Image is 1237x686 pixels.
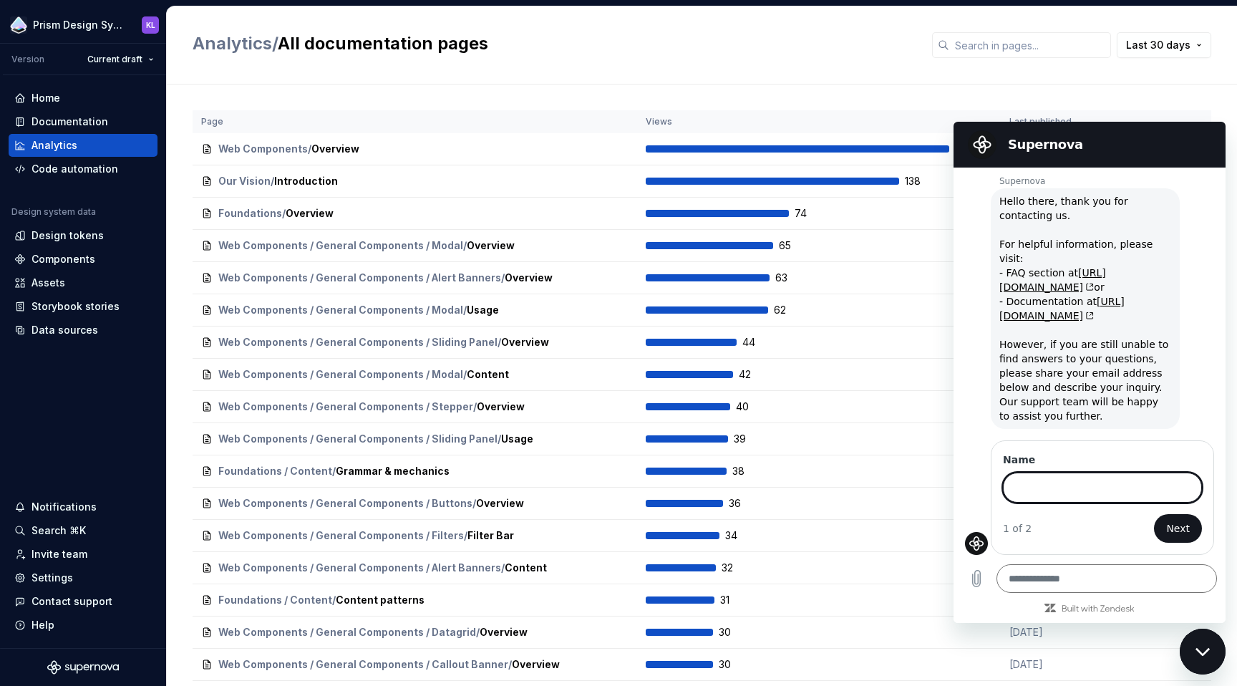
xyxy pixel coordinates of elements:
span: 39 [734,432,771,446]
span: / [498,432,501,446]
span: / [193,33,278,54]
button: Search ⌘K [9,519,157,542]
span: 65 [779,238,816,253]
span: / [508,657,512,672]
span: / [271,174,274,188]
span: Overview [512,657,560,672]
div: Storybook stories [31,299,120,314]
svg: Supernova Logo [47,660,119,675]
span: Our Vision [218,174,271,188]
th: Views [637,110,1001,133]
span: Web Components / General Components / Modal [218,303,463,317]
div: Help [31,618,54,632]
p: [DATE] [1009,625,1117,639]
span: Web Components / General Components / Buttons [218,496,472,511]
span: 63 [775,271,812,285]
a: Code automation [9,158,157,180]
span: / [501,271,505,285]
button: Help [9,614,157,637]
span: / [501,561,505,575]
span: Overview [476,496,524,511]
span: Web Components [218,142,308,156]
span: 36 [729,496,766,511]
iframe: Messaging window [954,122,1226,623]
span: 42 [739,367,776,382]
div: Search ⌘K [31,523,86,538]
span: Foundations [218,206,282,221]
span: Web Components / General Components / Alert Banners [218,561,501,575]
img: 106765b7-6fc4-4b5d-8be0-32f944830029.png [10,16,27,34]
span: Foundations / Content [218,593,332,607]
button: Prism Design SystemKL [3,9,163,40]
div: Prism Design System [33,18,125,32]
span: Overview [286,206,334,221]
span: Overview [501,335,549,349]
span: 31 [720,593,757,607]
a: Assets [9,271,157,294]
span: Web Components / General Components / Filters [218,528,464,543]
span: Filter Bar [467,528,514,543]
div: Contact support [31,594,112,609]
p: [DATE] [1009,657,1117,672]
span: 32 [722,561,759,575]
span: Current draft [87,54,142,65]
span: / [282,206,286,221]
a: Home [9,87,157,110]
span: / [464,528,467,543]
span: Introduction [274,174,338,188]
div: Notifications [31,500,97,514]
span: Overview [505,271,553,285]
iframe: Button to launch messaging window, conversation in progress [1180,629,1226,675]
span: Foundations / Content [218,464,332,478]
span: 74 [795,206,832,221]
a: Data sources [9,319,157,342]
span: / [332,464,336,478]
span: 34 [725,528,762,543]
span: 38 [732,464,770,478]
span: / [498,335,501,349]
span: Web Components / General Components / Alert Banners [218,271,501,285]
span: 30 [719,625,756,639]
span: / [476,625,480,639]
a: Storybook stories [9,295,157,318]
span: 30 [719,657,756,672]
div: KL [146,19,155,31]
a: Analytics [9,134,157,157]
a: Analytics [193,33,272,54]
span: Content [467,367,509,382]
span: / [332,593,336,607]
th: Last published [1001,110,1125,133]
span: / [463,303,467,317]
div: Invite team [31,547,87,561]
span: / [463,238,467,253]
a: Design tokens [9,224,157,247]
div: Home [31,91,60,105]
span: / [463,367,467,382]
span: 62 [774,303,811,317]
span: / [472,496,476,511]
span: 40 [736,400,773,414]
button: Notifications [9,496,157,518]
div: Documentation [31,115,108,129]
span: Web Components / General Components / Modal [218,238,463,253]
div: Code automation [31,162,118,176]
span: Overview [480,625,528,639]
span: Grammar & mechanics [336,464,450,478]
span: / [473,400,477,414]
div: Components [31,252,95,266]
span: Usage [467,303,499,317]
span: Usage [501,432,533,446]
span: Web Components / General Components / Callout Banner [218,657,508,672]
span: 138 [905,174,942,188]
a: Components [9,248,157,271]
span: Overview [477,400,525,414]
